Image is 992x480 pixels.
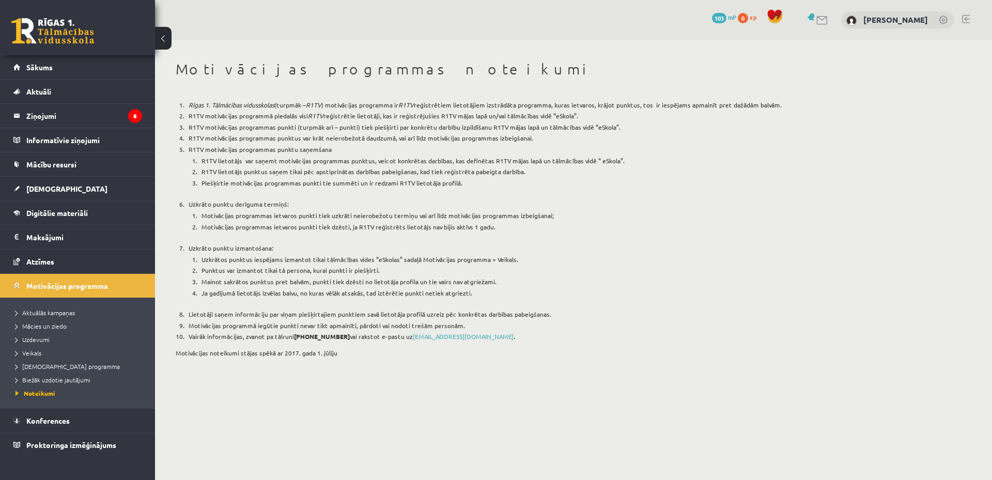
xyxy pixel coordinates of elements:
span: Sākums [26,63,53,72]
a: 103 mP [712,13,736,21]
li: R1TV motivācijas programmā piedalās visi reģistrētie lietotāji, kas ir reģistrējušies R1TV mājas ... [186,111,837,122]
a: Mācību resursi [13,152,142,176]
span: Proktoringa izmēģinājums [26,440,116,450]
li: Ja gadījumā lietotājs izvēlas balvu, no kuras vēlāk atsakās, tad iztērētie punkti netiek atgriezti. [199,288,837,299]
li: Uzkrāto punktu izmantošana: [186,243,837,299]
a: Aktuāli [13,80,142,103]
span: xp [750,13,756,21]
a: [DEMOGRAPHIC_DATA] programma [16,362,145,371]
legend: Informatīvie ziņojumi [26,128,142,152]
span: Biežāk uzdotie jautājumi [16,376,90,384]
a: Uzdevumi [16,335,145,344]
span: Veikals [16,349,41,357]
legend: Maksājumi [26,225,142,249]
span: Konferences [26,416,70,425]
li: R1TV lietotājs var saņemt motivācijas programmas punktus, veicot konkrētas darbības, kas definēta... [199,156,837,167]
a: Atzīmes [13,250,142,273]
a: Informatīvie ziņojumi [13,128,142,152]
a: Motivācijas programma [13,274,142,298]
li: Piešķirtie motivācijas programmas punkti tie summēti un ir redzami R1TV lietotāja profilā. [199,178,837,189]
i: 6 [128,109,142,123]
a: Veikals [16,348,145,358]
a: Aktuālās kampaņas [16,308,145,317]
li: Motivācijas programmas ietvaros punkti tiek uzkrāti neierobežotu termiņu vai arī līdz motivācijas... [199,210,837,222]
a: Sākums [13,55,142,79]
a: Ziņojumi6 [13,104,142,128]
a: Maksājumi [13,225,142,249]
a: Mācies un ziedo [16,321,145,331]
li: Lietotāji saņem informāciju par viņam piešķirtajiem punktiem savā lietotāja profilā uzreiz pēc ko... [186,309,837,320]
em: R1TV [398,101,414,109]
a: Konferences [13,409,142,432]
li: Uzkrātos punktus iespējams izmantot tikai tālmācības vides “eSkolas” sadaļā Motivācijas programma... [199,254,837,266]
span: [DEMOGRAPHIC_DATA] [26,184,107,193]
a: Digitālie materiāli [13,201,142,225]
a: 0 xp [738,13,762,21]
span: Atzīmes [26,257,54,266]
p: Motivācijas noteikumi stājas spēkā ar 2017. gada 1. jūliju [176,349,837,358]
span: Mācību resursi [26,160,76,169]
li: Vairāk informācijas, zvanot pa tālruni vai rakstot e-pastu uz . [186,331,837,343]
em: R1TV [306,101,321,109]
li: Motivācijas programmas ietvaros punkti tiek dzēsti, ja R1TV reģistrēts lietotājs nav bijis aktīvs... [199,222,837,233]
img: Ādams Aleksandrs Kovaļenko [846,16,857,26]
span: Aktuālās kampaņas [16,308,75,317]
span: Motivācijas programma [26,281,108,290]
li: Uzkrāto punktu derīguma termiņš: [186,199,837,233]
a: Noteikumi [16,389,145,398]
a: Rīgas 1. Tālmācības vidusskola [11,18,94,44]
a: [PERSON_NAME] [863,14,928,25]
h1: Motivācijas programmas noteikumi [176,60,837,78]
a: [DEMOGRAPHIC_DATA] [13,177,142,200]
span: mP [728,13,736,21]
li: R1TV lietotājs punktus saņem tikai pēc apstiprinātas darbības pabeigšanas, kad tiek reģistrēta pa... [199,166,837,178]
li: Mainot sakrātos punktus pret balvām, punkti tiek dzēsti no lietotāja profila un tie vairs nav atg... [199,276,837,288]
span: Aktuāli [26,87,51,96]
li: R1TV motivācijas programmas punkti (turpmāk arī – punkti) tiek piešķirti par konkrētu darbību izp... [186,122,837,133]
legend: Ziņojumi [26,104,142,128]
li: Punktus var izmantot tikai tā persona, kurai punkti ir piešķirti. [199,265,837,276]
span: Mācies un ziedo [16,322,67,330]
span: Uzdevumi [16,335,50,344]
span: 0 [738,13,748,23]
span: Noteikumi [16,389,55,397]
strong: [PHONE_NUMBER] [294,332,350,340]
li: R1TV motivācijas programmas punktu saņemšana [186,144,837,189]
a: Biežāk uzdotie jautājumi [16,375,145,384]
span: Digitālie materiāli [26,208,88,218]
li: (turpmāk – ) motivācijas programma ir reģistrētiem lietotājiem izstrādāta programma, kuras ietvar... [186,100,837,111]
li: Motivācijas programmā iegūtie punkti nevar tikt apmainīti, pārdoti vai nodoti trešām personām. [186,320,837,332]
li: R1TV motivācijas programmas punktus var krāt neierobežotā daudzumā, vai arī līdz motivācijas prog... [186,133,837,144]
span: 103 [712,13,726,23]
em: Rīgas 1. Tālmācības vidusskolas [189,101,274,109]
a: Proktoringa izmēģinājums [13,433,142,457]
a: [EMAIL_ADDRESS][DOMAIN_NAME] [413,332,514,340]
em: R1TV [308,112,323,120]
span: [DEMOGRAPHIC_DATA] programma [16,362,120,370]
